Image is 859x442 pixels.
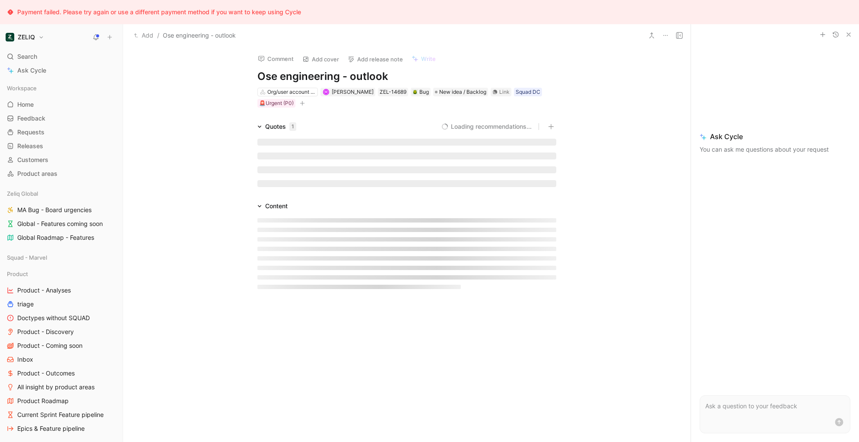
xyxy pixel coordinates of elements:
[17,233,94,242] span: Global Roadmap - Features
[3,325,119,338] a: Product - Discovery
[17,7,301,17] div: Payment failed. Please try again or use a different payment method if you want to keep using Cycle
[17,142,43,150] span: Releases
[3,251,119,264] div: Squad - Marvel
[3,284,119,297] a: Product - Analyses
[18,33,35,41] h1: ZELIQ
[3,187,119,244] div: Zeliq GlobalMA Bug - Board urgenciesGlobal - Features coming soonGlobal Roadmap - Features
[17,169,57,178] span: Product areas
[3,231,119,244] a: Global Roadmap - Features
[7,270,28,278] span: Product
[17,65,46,76] span: Ask Cycle
[6,33,14,41] img: ZELIQ
[7,84,37,92] span: Workspace
[289,122,296,131] div: 1
[332,89,374,95] span: [PERSON_NAME]
[3,367,119,380] a: Product - Outcomes
[3,50,119,63] div: Search
[344,53,407,65] button: Add release note
[3,140,119,153] a: Releases
[3,187,119,200] div: Zeliq Global
[267,88,316,96] div: Org/user account management
[17,100,34,109] span: Home
[7,253,47,262] span: Squad - Marvel
[516,88,540,96] div: Squad DC
[700,144,850,155] p: You can ask me questions about your request
[259,99,294,108] div: 🚨Urgent (P0)
[499,88,510,96] div: Link
[380,88,406,96] div: ZEL-14689
[3,339,119,352] a: Product - Coming soon
[3,312,119,324] a: Doctypes without SQUAD
[254,53,298,65] button: Comment
[17,128,44,137] span: Requests
[17,114,45,123] span: Feedback
[3,394,119,407] a: Product Roadmap
[17,300,34,308] span: triage
[441,121,532,132] button: Loading recommendations...
[700,131,850,142] span: Ask Cycle
[408,53,440,65] button: Write
[421,55,436,63] span: Write
[17,410,104,419] span: Current Sprint Feature pipeline
[3,381,119,394] a: All insight by product areas
[3,167,119,180] a: Product areas
[3,267,119,280] div: Product
[17,328,74,336] span: Product - Discovery
[3,353,119,366] a: Inbox
[3,112,119,125] a: Feedback
[323,90,328,95] div: M
[17,206,92,214] span: MA Bug - Board urgencies
[3,126,119,139] a: Requests
[3,251,119,267] div: Squad - Marvel
[163,30,236,41] span: Ose engineering - outlook
[411,88,431,96] div: 🪲Bug
[17,424,85,433] span: Epics & Feature pipeline
[17,397,69,405] span: Product Roadmap
[7,189,38,198] span: Zeliq Global
[3,298,119,311] a: triage
[298,53,343,65] button: Add cover
[17,314,90,322] span: Doctypes without SQUAD
[3,408,119,421] a: Current Sprint Feature pipeline
[157,30,159,41] span: /
[439,88,486,96] span: New idea / Backlog
[3,98,119,111] a: Home
[3,153,119,166] a: Customers
[3,204,119,216] a: MA Bug - Board urgencies
[17,156,48,164] span: Customers
[3,422,119,435] a: Epics & Feature pipeline
[3,64,119,77] a: Ask Cycle
[265,201,288,211] div: Content
[412,89,418,95] img: 🪲
[3,82,119,95] div: Workspace
[17,369,75,378] span: Product - Outcomes
[17,51,37,62] span: Search
[17,219,103,228] span: Global - Features coming soon
[254,201,291,211] div: Content
[3,31,46,43] button: ZELIQZELIQ
[3,217,119,230] a: Global - Features coming soon
[17,341,82,350] span: Product - Coming soon
[3,267,119,435] div: ProductProduct - AnalysestriageDoctypes without SQUADProduct - DiscoveryProduct - Coming soonInbo...
[17,286,71,295] span: Product - Analyses
[412,88,429,96] div: Bug
[254,121,300,132] div: Quotes1
[265,121,296,132] div: Quotes
[17,355,33,364] span: Inbox
[257,70,556,83] h1: Ose engineering - outlook
[17,383,95,391] span: All insight by product areas
[132,30,155,41] button: Add
[433,88,488,96] div: New idea / Backlog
